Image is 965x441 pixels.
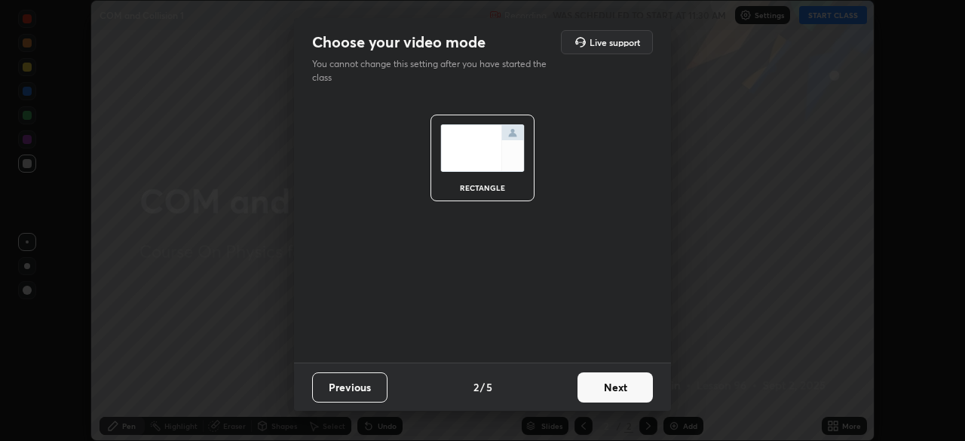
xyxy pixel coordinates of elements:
[473,379,479,395] h4: 2
[486,379,492,395] h4: 5
[577,372,653,403] button: Next
[480,379,485,395] h4: /
[312,32,486,52] h2: Choose your video mode
[440,124,525,172] img: normalScreenIcon.ae25ed63.svg
[312,57,556,84] p: You cannot change this setting after you have started the class
[312,372,388,403] button: Previous
[590,38,640,47] h5: Live support
[452,184,513,191] div: rectangle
